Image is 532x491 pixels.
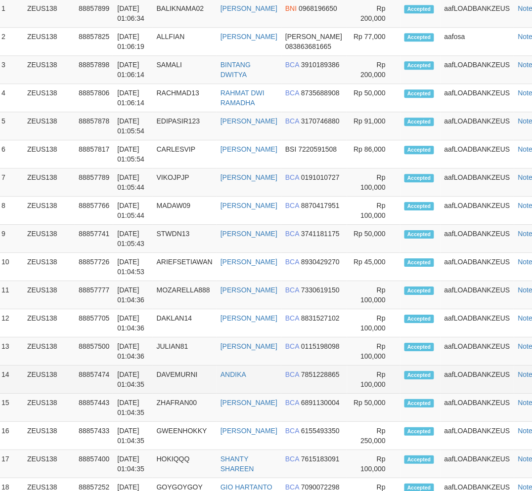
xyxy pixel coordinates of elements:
td: Rp 250,000 [347,422,400,450]
a: [PERSON_NAME] [221,33,277,41]
span: Accepted [404,202,434,210]
span: Accepted [404,258,434,267]
a: [PERSON_NAME] [221,4,277,12]
span: Copy 7615183091 to clipboard [301,455,340,463]
span: BCA [285,483,299,491]
span: Accepted [404,455,434,464]
td: 88857705 [75,309,113,337]
a: [PERSON_NAME] [221,202,277,209]
span: Copy 8930429270 to clipboard [301,258,340,266]
td: 88857817 [75,140,113,168]
td: aafLOADBANKZEUS [441,84,514,112]
span: Accepted [404,5,434,13]
td: Rp 200,000 [347,56,400,84]
span: BCA [285,258,299,266]
td: JULIAN81 [153,337,217,366]
span: Copy 0191010727 to clipboard [301,173,340,181]
td: aafLOADBANKZEUS [441,394,514,422]
span: BCA [285,61,299,69]
span: Copy 083863681665 to clipboard [285,42,331,50]
a: ANDIKA [221,370,246,378]
span: [PERSON_NAME] [285,33,342,41]
td: HOKIQQQ [153,450,217,478]
span: BCA [285,230,299,238]
span: BCA [285,89,299,97]
td: ZEUS138 [23,168,75,197]
td: 88857825 [75,28,113,56]
a: [PERSON_NAME] [221,117,277,125]
td: aafLOADBANKZEUS [441,450,514,478]
td: 88857878 [75,112,113,140]
span: BCA [285,117,299,125]
td: [DATE] 01:05:44 [113,168,152,197]
td: ZEUS138 [23,309,75,337]
td: MOZARELLA888 [153,281,217,309]
span: Accepted [404,33,434,41]
span: Copy 7090072298 to clipboard [301,483,340,491]
td: Rp 50,000 [347,84,400,112]
span: BCA [285,342,299,350]
td: aafLOADBANKZEUS [441,140,514,168]
td: MADAW09 [153,197,217,225]
span: Copy 3741181175 to clipboard [301,230,340,238]
span: BCA [285,314,299,322]
td: Rp 100,000 [347,281,400,309]
span: Copy 6891130004 to clipboard [301,399,340,407]
td: Rp 100,000 [347,366,400,394]
td: DAKLAN14 [153,309,217,337]
td: [DATE] 01:05:44 [113,197,152,225]
a: [PERSON_NAME] [221,173,277,181]
span: Copy 7330619150 to clipboard [301,286,340,294]
span: BCA [285,427,299,435]
a: [PERSON_NAME] [221,399,277,407]
td: ALLFIAN [153,28,217,56]
td: aafLOADBANKZEUS [441,168,514,197]
td: [DATE] 01:04:36 [113,281,152,309]
span: Accepted [404,174,434,182]
span: Copy 7220591508 to clipboard [299,145,337,153]
td: 88857898 [75,56,113,84]
a: RAHMAT DWI RAMADHA [221,89,265,107]
td: [DATE] 01:04:35 [113,450,152,478]
span: BCA [285,399,299,407]
td: aafLOADBANKZEUS [441,422,514,450]
td: 88857741 [75,225,113,253]
td: GWEENHOKKY [153,422,217,450]
td: ZEUS138 [23,140,75,168]
td: [DATE] 01:04:35 [113,422,152,450]
span: Copy 0115198098 to clipboard [301,342,340,350]
span: Copy 6155493350 to clipboard [301,427,340,435]
td: Rp 45,000 [347,253,400,281]
span: BCA [285,202,299,209]
span: BNI [285,4,297,12]
td: Rp 50,000 [347,225,400,253]
span: Copy 8831527102 to clipboard [301,314,340,322]
a: [PERSON_NAME] [221,427,277,435]
td: ZEUS138 [23,197,75,225]
a: [PERSON_NAME] [221,314,277,322]
td: 88857726 [75,253,113,281]
td: ZEUS138 [23,422,75,450]
td: ZEUS138 [23,337,75,366]
td: aafLOADBANKZEUS [441,366,514,394]
td: Rp 100,000 [347,168,400,197]
td: ZHAFRAN00 [153,394,217,422]
td: [DATE] 01:05:43 [113,225,152,253]
td: ZEUS138 [23,366,75,394]
span: BCA [285,286,299,294]
a: [PERSON_NAME] [221,145,277,153]
td: aafLOADBANKZEUS [441,56,514,84]
a: GIO HARTANTO [221,483,272,491]
td: aafLOADBANKZEUS [441,253,514,281]
td: Rp 100,000 [347,450,400,478]
span: BSI [285,145,297,153]
td: aafLOADBANKZEUS [441,281,514,309]
span: Accepted [404,286,434,295]
span: BCA [285,370,299,378]
td: Rp 100,000 [347,309,400,337]
td: [DATE] 01:04:36 [113,337,152,366]
span: Copy 8735688908 to clipboard [301,89,340,97]
td: ZEUS138 [23,225,75,253]
span: Accepted [404,61,434,70]
span: Copy 3910189386 to clipboard [301,61,340,69]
